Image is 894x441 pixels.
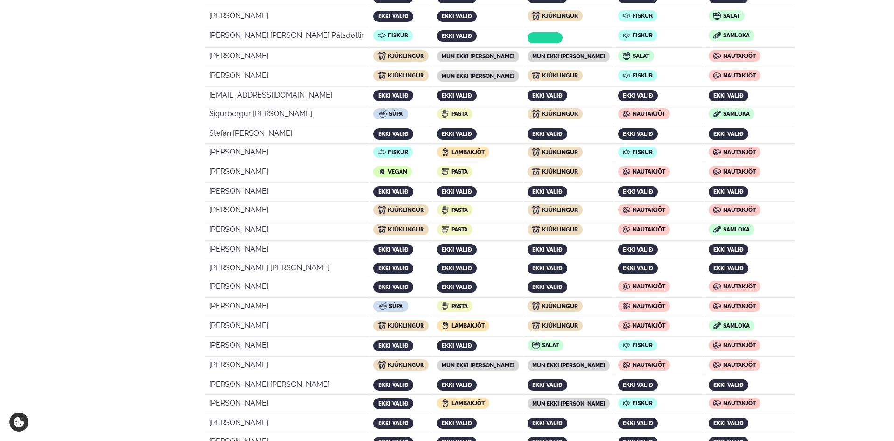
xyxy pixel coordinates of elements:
[9,413,28,432] a: Cookie settings
[442,399,449,407] img: icon img
[442,92,472,99] span: ekki valið
[633,400,653,406] span: Fiskur
[623,206,630,214] img: icon img
[633,53,649,59] span: Salat
[378,131,408,137] span: ekki valið
[623,110,630,118] img: icon img
[442,284,472,290] span: ekki valið
[623,322,630,329] img: icon img
[378,382,408,388] span: ekki valið
[623,420,653,427] span: ekki valið
[378,206,386,214] img: icon img
[532,206,540,214] img: icon img
[542,342,559,349] span: Salat
[442,110,449,118] img: icon img
[633,207,665,213] span: Nautakjöt
[713,302,721,310] img: icon img
[442,226,449,233] img: icon img
[388,226,424,233] span: Kjúklingur
[623,168,630,175] img: icon img
[532,148,540,156] img: icon img
[713,382,744,388] span: ekki valið
[713,361,721,369] img: icon img
[205,184,369,202] td: [PERSON_NAME]
[205,318,369,337] td: [PERSON_NAME]
[442,322,449,329] img: icon img
[532,92,563,99] span: ekki valið
[723,168,756,175] span: Nautakjöt
[442,206,449,214] img: icon img
[442,189,472,195] span: ekki valið
[378,343,408,349] span: ekki valið
[723,226,750,233] span: Samloka
[389,303,403,309] span: Súpa
[205,145,369,163] td: [PERSON_NAME]
[723,283,756,290] span: Nautakjöt
[633,72,653,79] span: Fiskur
[532,342,540,349] img: icon img
[205,396,369,414] td: [PERSON_NAME]
[623,361,630,369] img: icon img
[542,13,578,19] span: Kjúklingur
[633,303,665,309] span: Nautakjöt
[723,111,750,117] span: Samloka
[713,12,721,20] img: icon img
[723,400,756,406] span: Nautakjöt
[532,284,563,290] span: ekki valið
[205,164,369,183] td: [PERSON_NAME]
[713,342,721,349] img: icon img
[713,206,721,214] img: icon img
[205,68,369,87] td: [PERSON_NAME]
[723,362,756,368] span: Nautakjöt
[205,415,369,433] td: [PERSON_NAME]
[205,357,369,376] td: [PERSON_NAME]
[542,226,578,233] span: Kjúklingur
[713,111,721,117] img: icon img
[205,279,369,298] td: [PERSON_NAME]
[532,246,563,253] span: ekki valið
[713,265,744,272] span: ekki valið
[623,72,630,79] img: icon img
[723,72,756,79] span: Nautakjöt
[378,148,386,156] img: icon img
[388,362,424,368] span: Kjúklingur
[378,92,408,99] span: ekki valið
[442,420,472,427] span: ekki valið
[442,131,472,137] span: ekki valið
[388,168,407,175] span: Vegan
[378,361,386,369] img: icon img
[633,226,665,233] span: Nautakjöt
[713,168,721,175] img: icon img
[723,53,756,59] span: Nautakjöt
[442,302,449,310] img: icon img
[442,265,472,272] span: ekki valið
[542,72,578,79] span: Kjúklingur
[532,72,540,79] img: icon img
[451,400,485,406] span: Lambakjöt
[532,53,605,60] span: mun ekki [PERSON_NAME]
[532,265,563,272] span: ekki valið
[623,32,630,39] img: icon img
[633,322,665,329] span: Nautakjöt
[205,106,369,125] td: Sigurbergur [PERSON_NAME]
[713,322,721,329] img: icon img
[378,72,386,79] img: icon img
[442,33,472,39] span: ekki valið
[542,149,578,155] span: Kjúklingur
[713,32,721,39] img: icon img
[205,242,369,259] td: [PERSON_NAME]
[442,53,514,60] span: mun ekki [PERSON_NAME]
[633,149,653,155] span: Fiskur
[442,246,472,253] span: ekki valið
[713,92,744,99] span: ekki valið
[378,246,408,253] span: ekki valið
[378,52,386,60] img: icon img
[633,32,653,39] span: Fiskur
[623,246,653,253] span: ekki valið
[623,265,653,272] span: ekki valið
[623,399,630,407] img: icon img
[378,168,386,175] img: icon img
[713,399,721,407] img: icon img
[532,189,563,195] span: ekki valið
[532,12,540,20] img: icon img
